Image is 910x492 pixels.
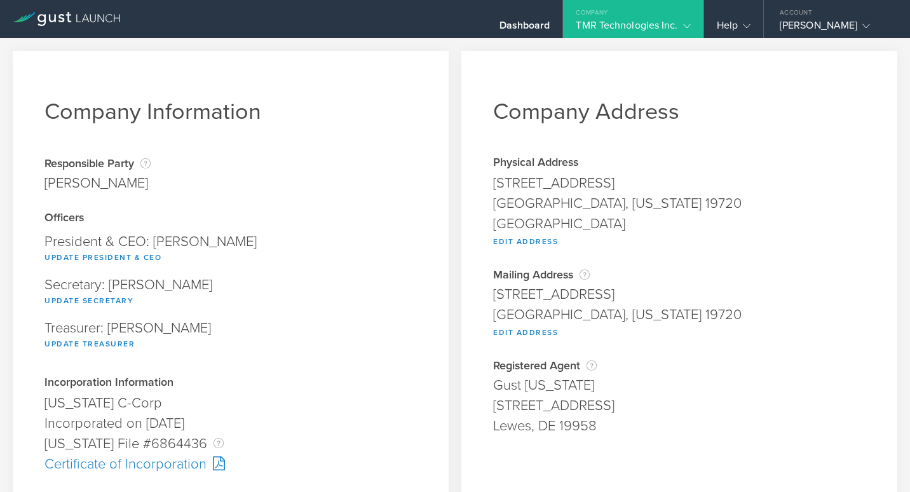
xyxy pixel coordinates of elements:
[493,359,866,372] div: Registered Agent
[493,234,558,249] button: Edit Address
[493,214,866,234] div: [GEOGRAPHIC_DATA]
[493,193,866,214] div: [GEOGRAPHIC_DATA], [US_STATE] 19720
[44,434,417,454] div: [US_STATE] File #6864436
[44,336,135,352] button: Update Treasurer
[44,393,417,413] div: [US_STATE] C-Corp
[717,19,750,38] div: Help
[44,454,417,474] div: Certificate of Incorporation
[493,375,866,395] div: Gust [US_STATE]
[493,325,558,340] button: Edit Address
[493,416,866,436] div: Lewes, DE 19958
[493,157,866,170] div: Physical Address
[499,19,550,38] div: Dashboard
[493,284,866,304] div: [STREET_ADDRESS]
[44,413,417,434] div: Incorporated on [DATE]
[44,157,151,170] div: Responsible Party
[846,431,910,492] iframe: Chat Widget
[493,98,866,125] h1: Company Address
[44,212,417,225] div: Officers
[44,271,417,315] div: Secretary: [PERSON_NAME]
[44,377,417,390] div: Incorporation Information
[44,250,161,265] button: Update President & CEO
[493,173,866,193] div: [STREET_ADDRESS]
[493,395,866,416] div: [STREET_ADDRESS]
[493,304,866,325] div: [GEOGRAPHIC_DATA], [US_STATE] 19720
[44,228,417,271] div: President & CEO: [PERSON_NAME]
[44,315,417,358] div: Treasurer: [PERSON_NAME]
[44,173,151,193] div: [PERSON_NAME]
[44,293,133,308] button: Update Secretary
[576,19,690,38] div: TMR Technologies Inc.
[493,268,866,281] div: Mailing Address
[780,19,888,38] div: [PERSON_NAME]
[44,98,417,125] h1: Company Information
